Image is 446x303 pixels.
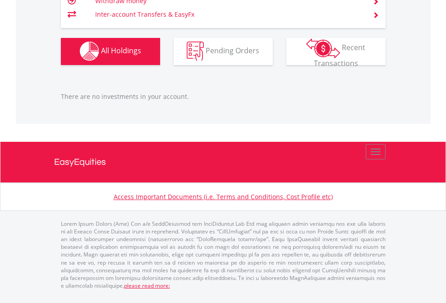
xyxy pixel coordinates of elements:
a: EasyEquities [54,142,392,182]
a: please read more: [124,282,170,289]
button: All Holdings [61,38,160,65]
img: transactions-zar-wht.png [306,38,340,58]
td: Inter-account Transfers & EasyFx [95,8,362,21]
span: All Holdings [101,46,141,56]
span: Pending Orders [206,46,259,56]
a: Access Important Documents (i.e. Terms and Conditions, Cost Profile etc) [114,192,333,201]
p: Lorem Ipsum Dolors (Ame) Con a/e SeddOeiusmod tem InciDiduntut Lab Etd mag aliquaen admin veniamq... [61,220,386,289]
button: Recent Transactions [286,38,386,65]
span: Recent Transactions [314,42,366,68]
button: Pending Orders [174,38,273,65]
img: holdings-wht.png [80,42,99,61]
p: There are no investments in your account. [61,92,386,101]
img: pending_instructions-wht.png [187,42,204,61]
